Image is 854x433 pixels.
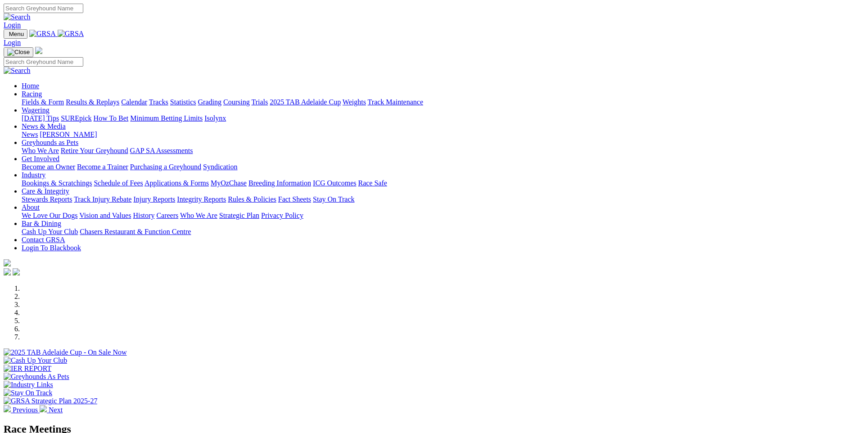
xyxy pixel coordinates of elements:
[204,114,226,122] a: Isolynx
[4,406,40,414] a: Previous
[61,114,91,122] a: SUREpick
[4,13,31,21] img: Search
[261,212,303,219] a: Privacy Policy
[223,98,250,106] a: Coursing
[4,356,67,365] img: Cash Up Your Club
[180,212,217,219] a: Who We Are
[22,163,75,171] a: Become an Owner
[4,259,11,266] img: logo-grsa-white.png
[22,236,65,244] a: Contact GRSA
[4,67,31,75] img: Search
[22,220,61,227] a: Bar & Dining
[203,163,237,171] a: Syndication
[22,195,850,203] div: Care & Integrity
[251,98,268,106] a: Trials
[79,212,131,219] a: Vision and Values
[278,195,311,203] a: Fact Sheets
[4,39,21,46] a: Login
[270,98,341,106] a: 2025 TAB Adelaide Cup
[121,98,147,106] a: Calendar
[130,163,201,171] a: Purchasing a Greyhound
[94,179,143,187] a: Schedule of Fees
[4,268,11,275] img: facebook.svg
[4,389,52,397] img: Stay On Track
[40,406,63,414] a: Next
[13,406,38,414] span: Previous
[4,47,33,57] button: Toggle navigation
[29,30,56,38] img: GRSA
[22,131,38,138] a: News
[22,139,78,146] a: Greyhounds as Pets
[22,228,850,236] div: Bar & Dining
[22,212,77,219] a: We Love Our Dogs
[149,98,168,106] a: Tracks
[198,98,221,106] a: Grading
[4,57,83,67] input: Search
[40,405,47,412] img: chevron-right-pager-white.svg
[358,179,387,187] a: Race Safe
[4,4,83,13] input: Search
[156,212,178,219] a: Careers
[22,244,81,252] a: Login To Blackbook
[4,405,11,412] img: chevron-left-pager-white.svg
[4,348,127,356] img: 2025 TAB Adelaide Cup - On Sale Now
[35,47,42,54] img: logo-grsa-white.png
[4,381,53,389] img: Industry Links
[66,98,119,106] a: Results & Replays
[13,268,20,275] img: twitter.svg
[22,163,850,171] div: Get Involved
[4,21,21,29] a: Login
[22,195,72,203] a: Stewards Reports
[368,98,423,106] a: Track Maintenance
[74,195,131,203] a: Track Injury Rebate
[22,90,42,98] a: Racing
[219,212,259,219] a: Strategic Plan
[49,406,63,414] span: Next
[343,98,366,106] a: Weights
[22,187,69,195] a: Care & Integrity
[130,114,203,122] a: Minimum Betting Limits
[80,228,191,235] a: Chasers Restaurant & Function Centre
[94,114,129,122] a: How To Bet
[22,179,850,187] div: Industry
[22,228,78,235] a: Cash Up Your Club
[22,106,50,114] a: Wagering
[313,195,354,203] a: Stay On Track
[313,179,356,187] a: ICG Outcomes
[22,98,850,106] div: Racing
[40,131,97,138] a: [PERSON_NAME]
[77,163,128,171] a: Become a Trainer
[249,179,311,187] a: Breeding Information
[22,179,92,187] a: Bookings & Scratchings
[170,98,196,106] a: Statistics
[22,82,39,90] a: Home
[4,397,97,405] img: GRSA Strategic Plan 2025-27
[4,365,51,373] img: IER REPORT
[22,114,850,122] div: Wagering
[133,212,154,219] a: History
[22,171,45,179] a: Industry
[22,131,850,139] div: News & Media
[211,179,247,187] a: MyOzChase
[22,122,66,130] a: News & Media
[4,373,69,381] img: Greyhounds As Pets
[22,212,850,220] div: About
[22,203,40,211] a: About
[22,98,64,106] a: Fields & Form
[22,147,850,155] div: Greyhounds as Pets
[145,179,209,187] a: Applications & Forms
[61,147,128,154] a: Retire Your Greyhound
[22,114,59,122] a: [DATE] Tips
[22,147,59,154] a: Who We Are
[177,195,226,203] a: Integrity Reports
[130,147,193,154] a: GAP SA Assessments
[4,29,27,39] button: Toggle navigation
[58,30,84,38] img: GRSA
[9,31,24,37] span: Menu
[133,195,175,203] a: Injury Reports
[7,49,30,56] img: Close
[22,155,59,162] a: Get Involved
[228,195,276,203] a: Rules & Policies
